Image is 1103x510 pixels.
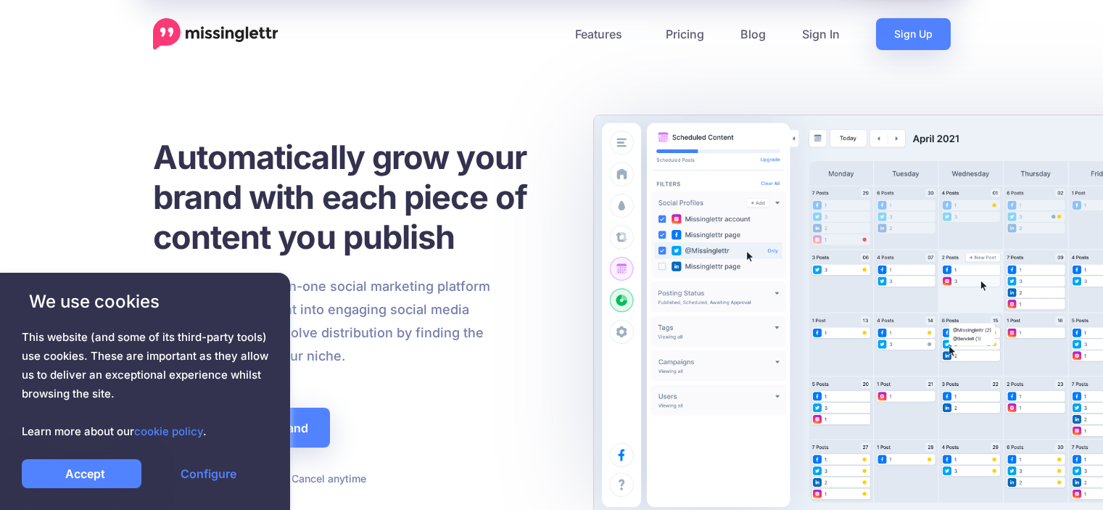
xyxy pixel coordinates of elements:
[22,289,268,314] span: We use cookies
[153,275,491,368] p: Missinglettr is an all-in-one social marketing platform that turns your content into engaging soc...
[134,424,203,438] a: cookie policy
[722,18,784,50] a: Blog
[149,459,268,488] a: Configure
[153,137,563,257] h1: Automatically grow your brand with each piece of content you publish
[288,469,366,488] li: Cancel anytime
[648,18,722,50] a: Pricing
[153,18,278,50] a: Home
[22,328,268,441] span: This website (and some of its third-party tools) use cookies. These are important as they allow u...
[22,459,141,488] a: Accept
[784,18,858,50] a: Sign In
[557,18,648,50] a: Features
[876,18,951,50] a: Sign Up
